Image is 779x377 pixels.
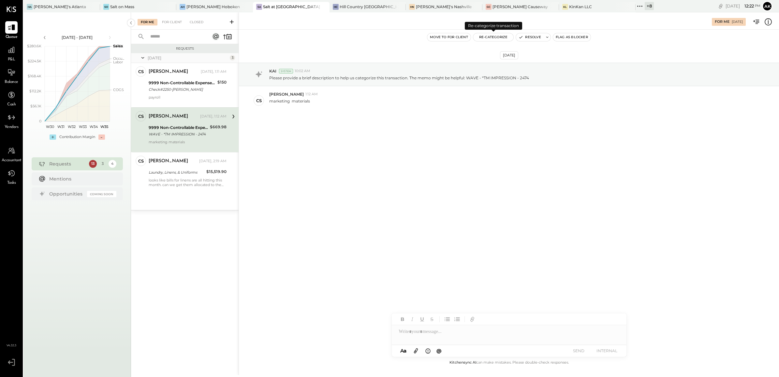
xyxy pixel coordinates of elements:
button: Aa [398,347,409,354]
button: INTERNAL [594,346,620,355]
div: For Client [159,19,185,25]
text: W30 [46,124,54,129]
button: Resolve [516,33,543,41]
div: Sa [256,4,262,10]
button: Strikethrough [428,315,436,323]
span: 1:12 AM [305,92,318,97]
div: 4 [109,160,116,168]
div: 13 [89,160,97,168]
button: Italic [408,315,417,323]
button: Add URL [468,315,477,323]
div: [PERSON_NAME] Causeway [492,4,548,9]
span: [PERSON_NAME] [269,91,304,97]
div: For Me [715,19,729,24]
span: a [404,348,406,354]
div: So [103,4,109,10]
div: 3 [230,55,235,60]
button: Unordered List [443,315,451,323]
div: + 8 [645,2,654,10]
div: copy link [717,3,724,9]
div: $15,519.90 [206,168,227,175]
button: Re-Categorize [473,33,514,41]
div: HA [27,4,33,10]
text: W32 [68,124,76,129]
text: Sales [113,44,123,48]
button: Move to for client [427,33,471,41]
span: Vendors [5,124,19,130]
div: [PERSON_NAME] [149,158,188,165]
text: $280.6K [27,44,41,48]
div: Salt at [GEOGRAPHIC_DATA] [263,4,320,9]
a: Balance [0,66,22,85]
div: marketing materials [149,140,227,149]
text: $56.1K [30,104,41,108]
div: AH [180,4,185,10]
text: Occu... [113,56,124,61]
div: - [98,134,105,140]
div: [DATE] [148,55,228,61]
div: Re-categorize transaction [465,22,522,30]
div: 3 [99,160,107,168]
a: Queue [0,21,22,40]
div: For Me [138,19,157,25]
div: [DATE] [500,51,518,59]
span: Cash [7,102,16,108]
div: [PERSON_NAME] Hoboken [186,4,240,9]
a: Accountant [0,145,22,164]
div: [DATE] [726,3,760,9]
span: Queue [6,34,18,40]
div: Hill Country [GEOGRAPHIC_DATA] [340,4,396,9]
div: $669.98 [210,124,227,130]
span: Tasks [7,180,16,186]
span: 10:02 AM [295,69,310,74]
p: marketing materials [269,98,310,109]
button: @ [434,347,444,355]
div: Check#2250-[PERSON_NAME] [149,86,215,93]
div: Opportunities [49,191,84,197]
text: $224.5K [28,59,41,63]
text: $168.4K [28,74,41,78]
div: KL [562,4,568,10]
div: 9999 Non-Controllable Expenses:Other Income and Expenses:To Be Classified P&L [149,80,215,86]
div: [PERSON_NAME] [149,113,188,120]
div: CS [138,69,144,75]
div: CS [138,158,144,164]
a: P&L [0,44,22,63]
div: Requests [49,161,86,167]
button: Flag as Blocker [553,33,591,41]
p: Please provide a brief description to help us categorize this transaction. The memo might be help... [269,75,529,81]
div: looks like bills for linens are all hitting this month. can we get them allocated to the right mo... [149,178,227,187]
div: WAVE - *TM IMPRESSION - 2474 [149,131,208,137]
div: 9999 Non-Controllable Expenses:Other Income and Expenses:To Be Classified P&L [149,124,208,131]
text: W35 [100,124,108,129]
div: [DATE], 2:19 AM [199,159,227,164]
span: Balance [5,79,18,85]
div: HN [409,4,415,10]
div: CS [256,98,262,104]
div: [PERSON_NAME] [149,69,188,75]
div: [DATE], 1:12 AM [200,114,227,119]
div: Laundry, Linens, & Uniforms [149,169,204,176]
div: Requests [134,46,235,51]
div: Coming Soon [87,191,116,197]
text: 0 [39,119,41,123]
text: W33 [79,124,86,129]
span: @ [436,348,442,354]
button: Ak [762,1,772,11]
div: [PERSON_NAME]'s Atlanta [34,4,86,9]
div: [DATE] [732,20,743,24]
text: Labor [113,60,123,64]
div: System [279,69,293,73]
span: KAI [269,68,276,74]
div: payroll [149,95,227,104]
a: Vendors [0,111,22,130]
a: Tasks [0,167,22,186]
text: $112.2K [29,89,41,93]
div: [DATE] - [DATE] [50,35,105,40]
span: P&L [8,57,15,63]
button: Underline [418,315,426,323]
div: [PERSON_NAME]'s Nashville [416,4,472,9]
div: KinKan LLC [569,4,592,9]
div: [DATE], 1:11 AM [201,69,227,74]
div: GC [486,4,492,10]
